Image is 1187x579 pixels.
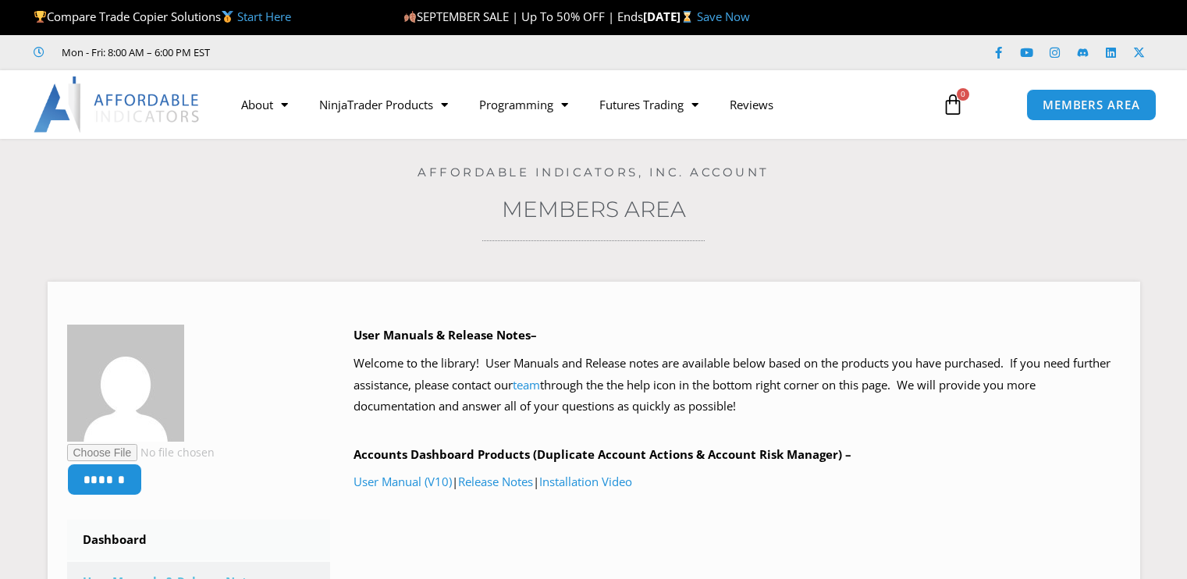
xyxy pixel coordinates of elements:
[1043,99,1140,111] span: MEMBERS AREA
[404,11,416,23] img: 🍂
[697,9,750,24] a: Save Now
[643,9,697,24] strong: [DATE]
[354,446,851,462] b: Accounts Dashboard Products (Duplicate Account Actions & Account Risk Manager) –
[502,196,686,222] a: Members Area
[919,82,987,127] a: 0
[681,11,693,23] img: ⌛
[222,11,233,23] img: 🥇
[226,87,304,123] a: About
[354,353,1121,418] p: Welcome to the library! User Manuals and Release notes are available below based on the products ...
[957,88,969,101] span: 0
[513,377,540,393] a: team
[34,11,46,23] img: 🏆
[226,87,926,123] nav: Menu
[34,76,201,133] img: LogoAI | Affordable Indicators – NinjaTrader
[58,43,210,62] span: Mon - Fri: 8:00 AM – 6:00 PM EST
[458,474,533,489] a: Release Notes
[354,471,1121,493] p: | |
[67,325,184,442] img: 180e5e97ab363b9fc7f5f9a3bf0747481cd7bb242c1e7cf840016c539a3df71b
[539,474,632,489] a: Installation Video
[1026,89,1157,121] a: MEMBERS AREA
[418,165,769,179] a: Affordable Indicators, Inc. Account
[403,9,643,24] span: SEPTEMBER SALE | Up To 50% OFF | Ends
[34,9,291,24] span: Compare Trade Copier Solutions
[232,44,466,60] iframe: Customer reviews powered by Trustpilot
[464,87,584,123] a: Programming
[304,87,464,123] a: NinjaTrader Products
[354,474,452,489] a: User Manual (V10)
[67,520,331,560] a: Dashboard
[237,9,291,24] a: Start Here
[354,327,537,343] b: User Manuals & Release Notes–
[584,87,714,123] a: Futures Trading
[714,87,789,123] a: Reviews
